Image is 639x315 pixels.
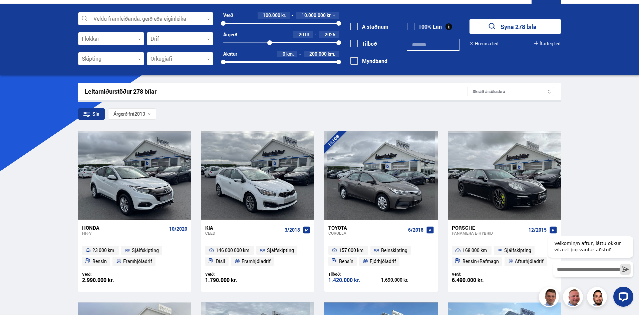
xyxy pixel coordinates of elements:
[515,257,544,265] span: Afturhjóladrif
[462,257,499,265] span: Bensín+Rafmagn
[408,227,423,233] span: 6/2018
[370,257,396,265] span: Fjórhjóladrif
[543,224,636,312] iframe: LiveChat chat widget
[205,277,258,283] div: 1.790.000 kr.
[201,220,314,292] a: Kia Ceed 3/2018 146 000 000 km. Sjálfskipting Dísil Framhjóladrif Verð: 1.790.000 kr.
[350,41,377,47] label: Tilboð
[132,246,159,254] span: Sjálfskipting
[452,272,505,277] div: Verð:
[333,13,335,18] span: +
[504,246,531,254] span: Sjálfskipting
[285,227,300,233] span: 3/2018
[328,231,405,235] div: Corolla
[92,257,107,265] span: Bensín
[92,246,115,254] span: 23 000 km.
[113,111,134,117] span: Árgerð frá
[78,108,105,120] div: Sía
[169,226,187,232] span: 10/2020
[469,41,499,46] button: Hreinsa leit
[281,13,286,18] span: kr.
[452,225,526,231] div: Porsche
[78,220,191,292] a: Honda HR-V 10/2020 23 000 km. Sjálfskipting Bensín Framhjóladrif Verð: 2.990.000 kr.
[469,19,561,34] button: Sýna 278 bíla
[82,225,167,231] div: Honda
[327,13,332,18] span: kr.
[82,277,135,283] div: 2.990.000 kr.
[82,231,167,235] div: HR-V
[85,88,467,95] div: Leitarniðurstöður 278 bílar
[534,41,561,46] button: Ítarleg leit
[205,231,282,235] div: Ceed
[223,13,233,18] div: Verð
[381,246,407,254] span: Beinskipting
[286,51,294,57] span: km.
[324,220,437,292] a: Toyota Corolla 6/2018 157 000 km. Beinskipting Bensín Fjórhjóladrif Tilboð: 1.420.000 kr. 1.690.0...
[82,272,135,277] div: Verð:
[328,277,381,283] div: 1.420.000 kr.
[467,87,554,96] div: Skráð á söluskrá
[263,12,280,18] span: 100.000
[223,32,237,37] div: Árgerð
[381,278,434,282] div: 1.690.000 kr.
[407,24,442,30] label: 100% Lán
[223,51,237,57] div: Akstur
[123,257,152,265] span: Framhjóladrif
[452,277,505,283] div: 6.490.000 kr.
[328,225,405,231] div: Toyota
[267,246,294,254] span: Sjálfskipting
[339,257,353,265] span: Bensín
[339,246,365,254] span: 157 000 km.
[540,288,560,308] img: FbJEzSuNWCJXmdc-.webp
[205,225,282,231] div: Kia
[134,111,145,117] span: 2013
[328,51,335,57] span: km.
[242,257,271,265] span: Framhjóladrif
[350,58,387,64] label: Myndband
[448,220,561,292] a: Porsche Panamera E-HYBRID 12/2015 168 000 km. Sjálfskipting Bensín+Rafmagn Afturhjóladrif Verð: 6...
[216,257,225,265] span: Dísil
[462,246,488,254] span: 168 000 km.
[302,12,326,18] span: 10.000.000
[529,227,547,233] span: 12/2015
[283,51,285,57] span: 0
[309,51,327,57] span: 200.000
[299,31,309,38] span: 2013
[205,272,258,277] div: Verð:
[216,246,251,254] span: 146 000 000 km.
[328,272,381,277] div: Tilboð:
[325,31,335,38] span: 2025
[452,231,526,235] div: Panamera E-HYBRID
[350,24,388,30] label: Á staðnum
